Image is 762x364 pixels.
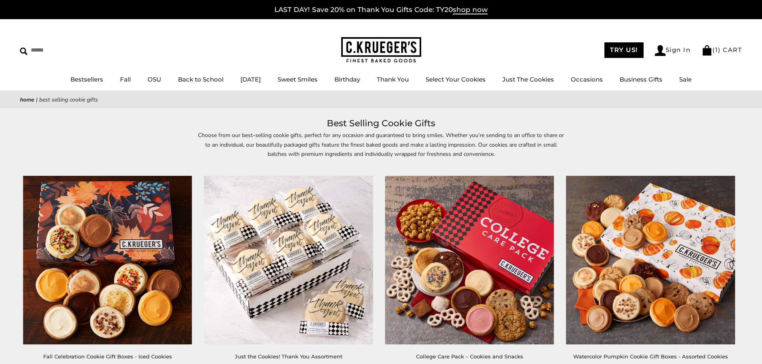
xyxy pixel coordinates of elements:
a: College Care Pack – Cookies and Snacks [416,353,523,360]
span: Best Selling Cookie Gifts [39,96,98,103]
img: Fall Celebration Cookie Gift Boxes - Iced Cookies [23,176,192,344]
a: TRY US! [604,42,644,58]
a: Fall [120,76,131,83]
img: Watercolor Pumpkin Cookie Gift Boxes - Assorted Cookies [566,176,735,344]
a: Back to School [178,76,224,83]
a: Select Your Cookies [426,76,486,83]
a: Watercolor Pumpkin Cookie Gift Boxes - Assorted Cookies [573,353,728,360]
span: | [36,96,38,103]
a: Business Gifts [620,76,662,83]
a: Bestsellers [70,76,103,83]
a: Just The Cookies [502,76,554,83]
a: Just the Cookies! Thank You Assortment [235,353,342,360]
img: College Care Pack – Cookies and Snacks [385,176,554,344]
img: Account [655,45,666,56]
input: Search [20,44,115,56]
a: Sign In [655,45,691,56]
span: shop now [453,6,488,14]
a: Fall Celebration Cookie Gift Boxes - Iced Cookies [43,353,172,360]
a: Thank You [377,76,409,83]
iframe: Sign Up via Text for Offers [6,334,83,358]
a: (1) CART [702,46,742,54]
span: 1 [715,46,718,54]
a: OSU [148,76,161,83]
a: [DATE] [240,76,261,83]
img: C.KRUEGER'S [341,37,421,63]
a: Occasions [571,76,603,83]
img: Search [20,48,28,55]
a: Sweet Smiles [278,76,318,83]
a: Birthday [334,76,360,83]
a: Sale [679,76,692,83]
h1: Best Selling Cookie Gifts [32,116,730,131]
a: Home [20,96,34,103]
nav: breadcrumbs [20,95,742,104]
a: LAST DAY! Save 20% on Thank You Gifts Code: TY20shop now [274,6,488,14]
img: Bag [702,45,712,56]
p: Choose from our best-selling cookie gifts, perfect for any occasion and guaranteed to bring smile... [197,131,565,167]
img: Just the Cookies! Thank You Assortment [204,176,373,344]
